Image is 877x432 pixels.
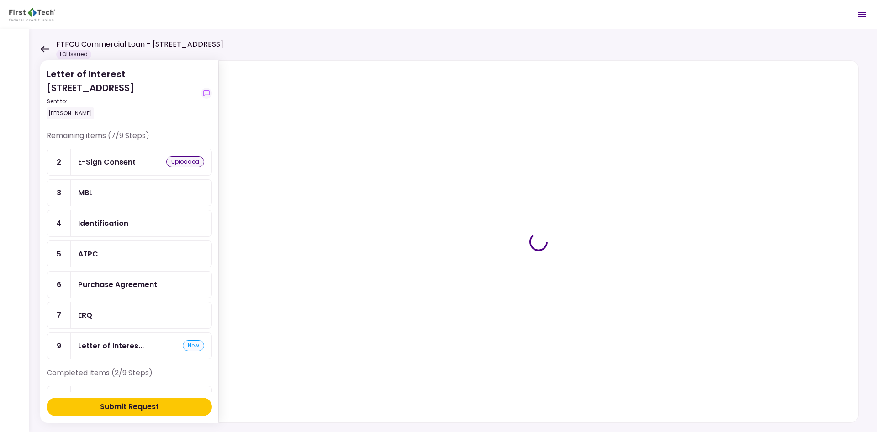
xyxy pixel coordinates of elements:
div: Identification [78,218,128,229]
div: Sent to: [47,97,197,106]
button: show-messages [201,88,212,99]
div: 3 [47,180,71,206]
div: E-Sign Consent [78,156,136,168]
img: Partner icon [9,8,55,21]
div: Completed items (2/9 Steps) [47,368,212,386]
a: 1Letter of Interestwaived [47,386,212,413]
h1: FTFCU Commercial Loan - [STREET_ADDRESS] [56,39,223,50]
div: Remaining items (7/9 Steps) [47,130,212,149]
div: LOI Issued [56,50,91,59]
div: 1 [47,386,71,412]
div: 7 [47,302,71,328]
div: Submit Request [100,401,159,412]
button: Open menu [851,4,873,26]
div: Letter of Interest [78,340,144,352]
a: 7ERQ [47,302,212,329]
div: 6 [47,272,71,298]
div: ATPC [78,248,98,260]
div: 4 [47,210,71,236]
div: 2 [47,149,71,175]
div: 5 [47,241,71,267]
a: 2E-Sign Consentuploaded [47,149,212,176]
div: uploaded [166,156,204,167]
div: Purchase Agreement [78,279,157,290]
button: Submit Request [47,398,212,416]
a: 5ATPC [47,240,212,267]
a: 4Identification [47,210,212,237]
a: 9Letter of Interestnew [47,332,212,359]
div: 9 [47,333,71,359]
div: ERQ [78,309,92,321]
div: MBL [78,187,93,198]
div: [PERSON_NAME] [47,107,94,119]
div: Letter of Interest [STREET_ADDRESS] [47,67,197,119]
a: 6Purchase Agreement [47,271,212,298]
a: 3MBL [47,179,212,206]
div: new [183,340,204,351]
